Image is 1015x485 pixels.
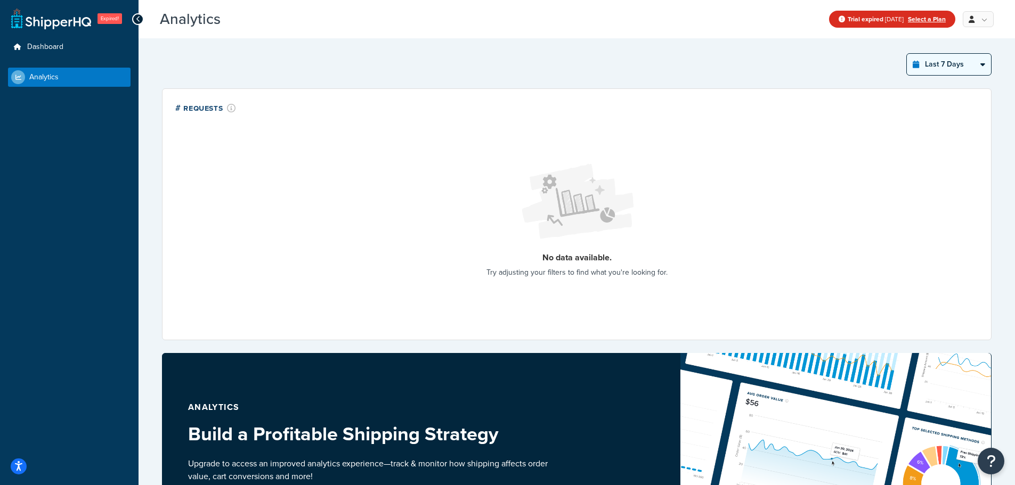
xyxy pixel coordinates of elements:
[188,457,551,483] p: Upgrade to access an improved analytics experience—track & monitor how shipping affects order val...
[848,14,904,24] span: [DATE]
[8,37,131,57] a: Dashboard
[98,13,122,24] span: Expired!
[27,43,63,52] span: Dashboard
[848,14,883,24] strong: Trial expired
[908,14,946,24] a: Select a Plan
[486,265,668,280] p: Try adjusting your filters to find what you're looking for.
[188,400,551,415] p: Analytics
[160,11,818,28] h3: Analytics
[8,68,131,87] a: Analytics
[513,155,641,248] img: Loading...
[175,102,236,114] div: # Requests
[223,15,259,27] span: Beta
[29,73,59,82] span: Analytics
[188,423,551,445] h3: Build a Profitable Shipping Strategy
[486,250,668,265] p: No data available.
[978,448,1004,474] button: Open Resource Center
